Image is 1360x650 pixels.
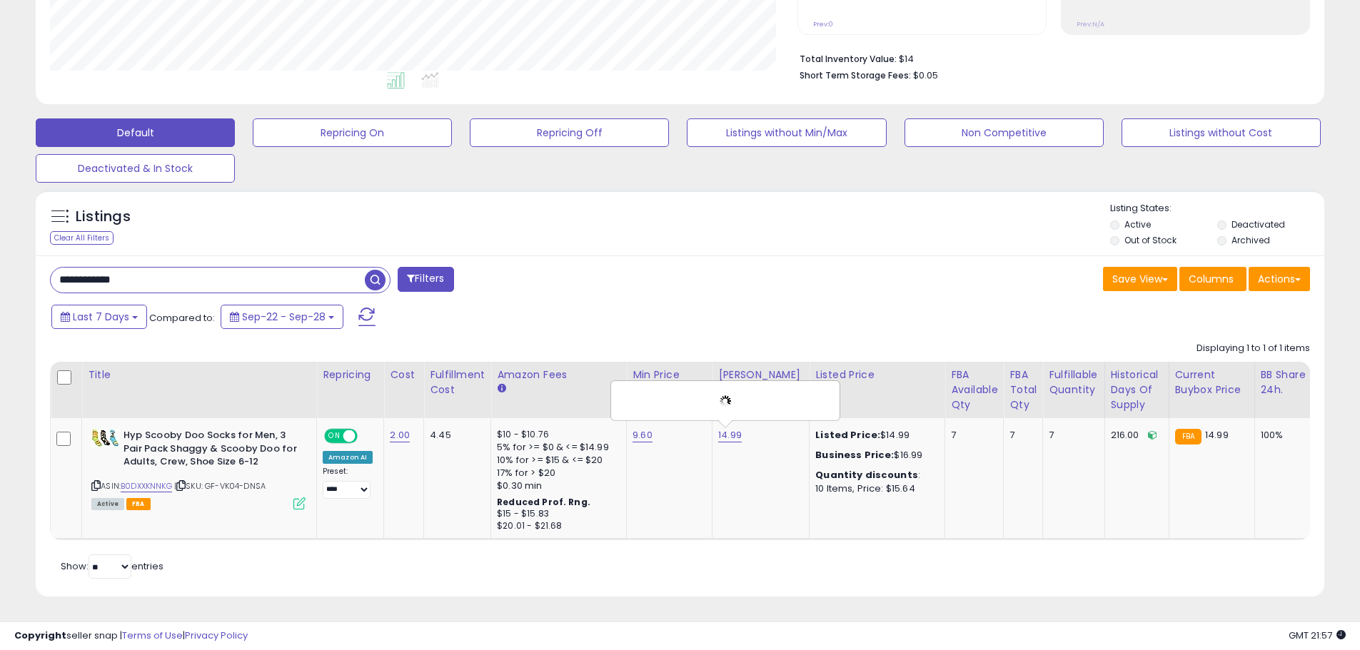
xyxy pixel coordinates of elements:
[1049,429,1093,442] div: 7
[1261,367,1313,397] div: BB Share 24h.
[497,454,615,467] div: 10% for >= $15 & <= $20
[1077,20,1104,29] small: Prev: N/A
[497,479,615,492] div: $0.30 min
[326,430,343,442] span: ON
[497,508,615,520] div: $15 - $15.83
[497,382,505,395] small: Amazon Fees.
[1197,342,1310,355] div: Displaying 1 to 1 of 1 items
[497,520,615,532] div: $20.01 - $21.68
[1249,267,1310,291] button: Actions
[815,469,934,482] div: :
[470,118,669,147] button: Repricing Off
[497,496,590,508] b: Reduced Prof. Rng.
[14,629,248,643] div: seller snap | |
[1111,429,1158,442] div: 216.00
[88,367,311,382] div: Title
[1189,272,1234,286] span: Columns
[126,498,151,510] span: FBA
[61,559,163,573] span: Show: entries
[497,367,620,382] div: Amazon Fees
[356,430,378,442] span: OFF
[1231,218,1285,230] label: Deactivated
[815,428,880,442] b: Listed Price:
[51,305,147,329] button: Last 7 Days
[121,480,172,492] a: B0DXXKNNKG
[14,629,66,642] strong: Copyright
[1124,218,1151,230] label: Active
[815,448,894,462] b: Business Price:
[1110,202,1324,215] p: Listing States:
[1009,367,1037,412] div: FBA Total Qty
[1175,367,1249,397] div: Current Buybox Price
[1124,234,1177,246] label: Out of Stock
[1175,429,1202,445] small: FBA
[149,311,215,325] span: Compared to:
[800,49,1299,66] li: $14
[951,429,992,442] div: 7
[1179,267,1246,291] button: Columns
[124,429,297,472] b: Hyp Scooby Doo Socks for Men, 3 Pair Pack Shaggy & Scooby Doo for Adults, Crew, Shoe Size 6-12
[91,429,120,447] img: 41KUofMtNvL._SL40_.jpg
[91,498,124,510] span: All listings currently available for purchase on Amazon
[800,53,897,65] b: Total Inventory Value:
[174,480,266,492] span: | SKU: GF-VK04-DNSA
[497,441,615,454] div: 5% for >= $0 & <= $14.99
[633,428,653,442] a: 9.60
[497,429,615,441] div: $10 - $10.76
[718,428,742,442] a: 14.99
[813,20,833,29] small: Prev: 0
[815,367,939,382] div: Listed Price
[76,207,131,227] h5: Listings
[497,467,615,479] div: 17% for > $20
[1205,428,1229,442] span: 14.99
[323,367,378,382] div: Repricing
[718,367,803,382] div: [PERSON_NAME]
[1049,367,1098,397] div: Fulfillable Quantity
[1261,429,1308,442] div: 100%
[221,305,343,329] button: Sep-22 - Sep-28
[430,429,480,442] div: 4.45
[50,231,114,245] div: Clear All Filters
[815,449,934,462] div: $16.99
[815,482,934,495] div: 10 Items, Price: $15.64
[390,428,410,442] a: 2.00
[815,429,934,442] div: $14.99
[815,468,918,482] b: Quantity discounts
[122,629,183,642] a: Terms of Use
[1009,429,1032,442] div: 7
[323,451,373,464] div: Amazon AI
[36,154,235,183] button: Deactivated & In Stock
[430,367,485,397] div: Fulfillment Cost
[73,310,129,324] span: Last 7 Days
[323,467,373,499] div: Preset:
[390,367,418,382] div: Cost
[1103,267,1177,291] button: Save View
[398,267,453,292] button: Filters
[253,118,452,147] button: Repricing On
[1289,629,1346,642] span: 2025-10-7 21:57 GMT
[800,69,911,81] b: Short Term Storage Fees:
[687,118,886,147] button: Listings without Min/Max
[1231,234,1270,246] label: Archived
[1122,118,1321,147] button: Listings without Cost
[1111,367,1163,412] div: Historical Days Of Supply
[242,310,326,324] span: Sep-22 - Sep-28
[185,629,248,642] a: Privacy Policy
[91,429,306,508] div: ASIN:
[951,367,997,412] div: FBA Available Qty
[905,118,1104,147] button: Non Competitive
[913,68,938,82] span: $0.05
[36,118,235,147] button: Default
[633,367,706,382] div: Min Price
